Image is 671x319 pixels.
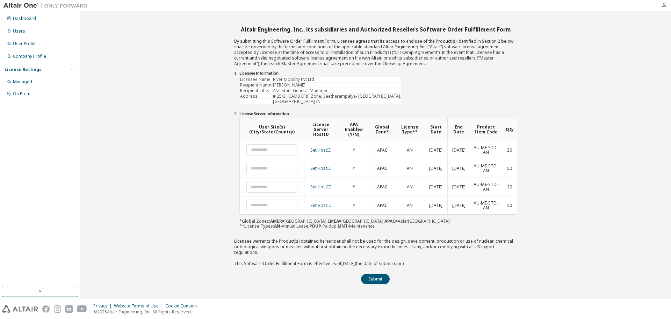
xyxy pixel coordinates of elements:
[424,159,447,178] td: [DATE]
[447,141,470,159] td: [DATE]
[470,178,502,196] td: AU-ME-STD-AN
[369,178,395,196] td: APAC
[310,184,332,190] a: Set HostID
[447,178,470,196] td: [DATE]
[424,196,447,215] td: [DATE]
[240,118,304,141] th: User Site(s) (City/State/Country)
[114,303,165,309] div: Website Terms of Use
[93,303,114,309] div: Privacy
[13,79,32,85] div: Managed
[304,118,338,141] th: License Server HostID
[447,159,470,178] td: [DATE]
[273,83,401,88] td: [PERSON_NAME]
[13,41,37,47] div: User Profile
[2,305,38,313] img: altair_logo.svg
[13,91,30,97] div: On Prem
[424,118,447,141] th: Start Date
[369,159,395,178] td: APAC
[310,202,332,208] a: Set HostID
[239,111,517,117] li: License Server Information
[338,159,369,178] td: Y
[240,94,272,99] td: Address:
[5,67,42,72] div: License Settings
[310,147,332,153] a: Set HostID
[13,16,36,21] div: Dashboard
[239,71,517,76] li: Licensee Information
[395,178,424,196] td: AN
[240,77,272,82] td: Licensee Name:
[447,118,470,141] th: End Date
[502,196,517,215] td: 50
[309,223,321,229] b: PDUP
[273,88,401,93] td: Assistant General Manager
[234,25,517,34] h3: Altair Engineering, Inc., its subsidiaries and Authorized Resellers Software Order Fulfillment Form
[310,165,332,171] a: Set HostID
[234,25,517,284] div: By submitting this Software Order Fulfillment Form, Licensee agrees that its access to and use of...
[239,118,517,229] div: *Global Zones: =[GEOGRAPHIC_DATA], =[GEOGRAPHIC_DATA], =Asia/[GEOGRAPHIC_DATA] **License Types: -...
[13,54,46,59] div: Company Profile
[77,305,87,313] img: youtube.svg
[369,141,395,159] td: APAC
[42,305,50,313] img: facebook.svg
[395,118,424,141] th: License Type**
[327,218,339,224] b: EMEA
[93,309,201,315] p: © 2025 Altair Engineering, Inc. All Rights Reserved.
[3,2,91,9] img: Altair One
[502,118,517,141] th: Qty
[502,159,517,178] td: 50
[369,118,395,141] th: Global Zone*
[273,99,401,104] td: [GEOGRAPHIC_DATA] IN
[270,218,282,224] b: AMER
[470,159,502,178] td: AU-ME-STD-AN
[338,223,348,229] b: MNT
[447,196,470,215] td: [DATE]
[502,141,517,159] td: 30
[502,178,517,196] td: 20
[338,196,369,215] td: Y
[65,305,73,313] img: linkedin.svg
[338,118,369,141] th: APA Enabled (Y/N)
[54,305,61,313] img: instagram.svg
[338,178,369,196] td: Y
[274,223,280,229] b: AN
[13,28,25,34] div: Users
[273,94,401,99] td: # 25/3, KIADB EPIP Zone, Seetharampalya- [GEOGRAPHIC_DATA],
[361,274,390,284] button: Submit
[384,218,395,224] b: APAC
[395,196,424,215] td: AN
[369,196,395,215] td: APAC
[470,118,502,141] th: Product Item Code
[240,83,272,88] td: Recipient Name:
[273,77,401,82] td: River Mobility Pvt Ltd
[395,141,424,159] td: AN
[338,141,369,159] td: Y
[165,303,201,309] div: Cookie Consent
[424,141,447,159] td: [DATE]
[470,196,502,215] td: AU-ME-STD-AN
[395,159,424,178] td: AN
[470,141,502,159] td: AU-ME-STD-AN
[424,178,447,196] td: [DATE]
[240,88,272,93] td: Recipient Title:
